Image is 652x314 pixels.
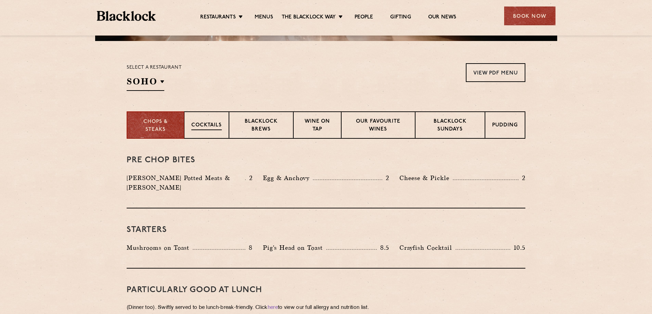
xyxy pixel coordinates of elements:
[301,118,334,134] p: Wine on Tap
[268,305,278,310] a: here
[127,286,525,295] h3: PARTICULARLY GOOD AT LUNCH
[355,14,373,22] a: People
[348,118,408,134] p: Our favourite wines
[377,243,389,252] p: 8.5
[97,11,156,21] img: BL_Textured_Logo-footer-cropped.svg
[399,243,456,252] p: Crayfish Cocktail
[127,303,525,313] p: (Dinner too). Swiftly served to be lunch-break-friendly. Click to view our full allergy and nutri...
[428,14,457,22] a: Our News
[127,173,245,192] p: [PERSON_NAME] Potted Meats & [PERSON_NAME]
[236,118,286,134] p: Blacklock Brews
[519,174,525,182] p: 2
[127,156,525,165] h3: Pre Chop Bites
[246,174,253,182] p: 2
[510,243,525,252] p: 10.5
[263,173,313,183] p: Egg & Anchovy
[127,63,182,72] p: Select a restaurant
[127,226,525,234] h3: Starters
[200,14,236,22] a: Restaurants
[382,174,389,182] p: 2
[127,243,193,252] p: Mushrooms on Toast
[127,76,164,91] h2: SOHO
[399,173,453,183] p: Cheese & Pickle
[282,14,336,22] a: The Blacklock Way
[134,118,177,134] p: Chops & Steaks
[245,243,253,252] p: 8
[422,118,478,134] p: Blacklock Sundays
[492,122,518,130] p: Pudding
[263,243,326,252] p: Pig's Head on Toast
[466,63,525,82] a: View PDF Menu
[504,6,555,25] div: Book Now
[255,14,273,22] a: Menus
[191,122,222,130] p: Cocktails
[390,14,411,22] a: Gifting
